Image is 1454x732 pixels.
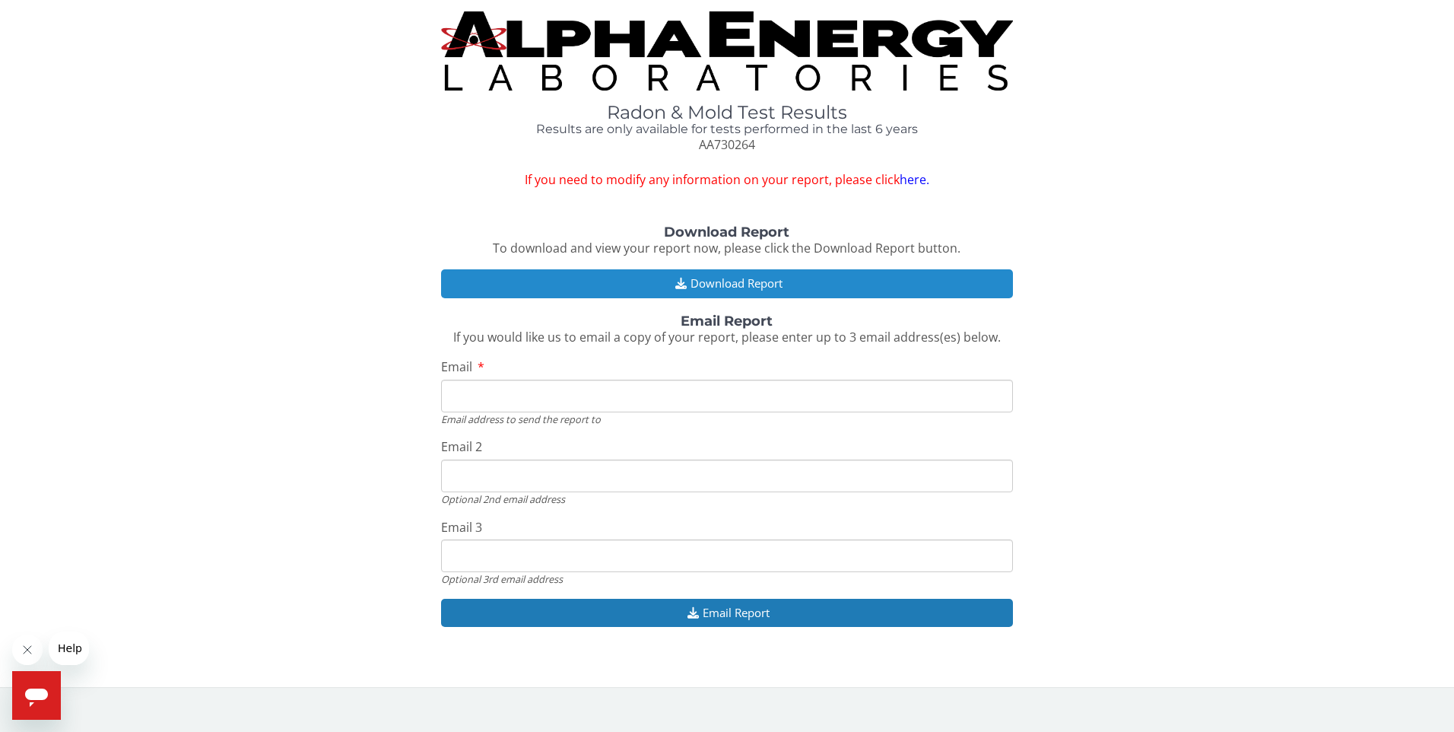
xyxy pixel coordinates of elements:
h4: Results are only available for tests performed in the last 6 years [441,123,1014,136]
div: Email address to send the report to [441,412,1014,426]
iframe: Message from company [49,632,89,665]
a: here. [900,171,929,188]
span: If you need to modify any information on your report, please click [441,171,1014,189]
span: If you would like us to email a copy of your report, please enter up to 3 email address(es) below. [453,329,1001,345]
span: To download and view your report now, please click the Download Report button. [493,240,960,256]
strong: Email Report [681,313,773,329]
span: Email [441,358,472,375]
h1: Radon & Mold Test Results [441,103,1014,123]
div: Optional 3rd email address [441,572,1014,586]
span: AA730264 [699,136,755,153]
iframe: Button to launch messaging window [12,671,61,720]
span: Email 2 [441,438,482,455]
button: Download Report [441,269,1014,298]
span: Email 3 [441,519,482,536]
img: TightCrop.jpg [441,11,1014,91]
strong: Download Report [664,224,789,240]
iframe: Close message [12,635,43,665]
div: Optional 2nd email address [441,492,1014,506]
button: Email Report [441,599,1014,627]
